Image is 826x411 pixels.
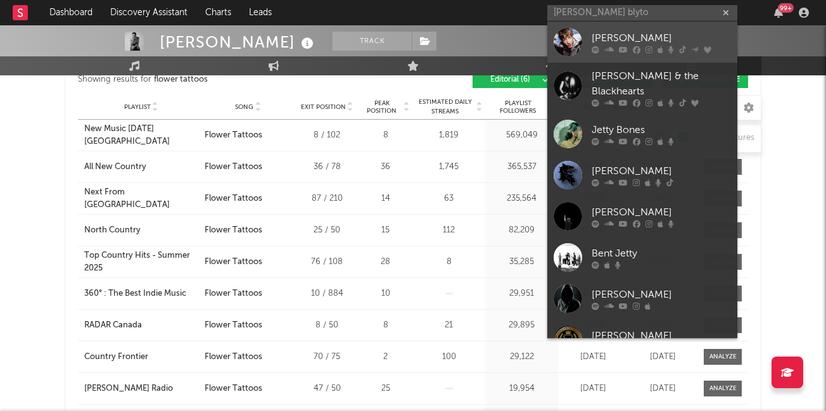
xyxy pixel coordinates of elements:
div: Flower Tattoos [205,193,262,205]
a: Next From [GEOGRAPHIC_DATA] [84,186,198,211]
div: 8 [362,129,409,142]
a: All New Country [84,161,198,174]
div: 8 [362,319,409,332]
div: Showing results for [78,71,413,88]
div: 21 [416,319,482,332]
div: 63 [416,193,482,205]
div: 99 + [778,3,794,13]
div: [PERSON_NAME] [592,328,731,343]
a: Flower Tattoos [205,193,292,205]
div: Top Country Hits - Summer 2025 [84,250,198,274]
div: 235,564 [488,193,555,205]
a: [PERSON_NAME] [547,196,737,237]
a: Country Frontier [84,351,198,364]
div: 1,745 [416,161,482,174]
span: Playlist [124,103,151,111]
a: Flower Tattoos [205,129,292,142]
span: Playlist Followers [488,99,547,115]
a: [PERSON_NAME] [547,319,737,360]
span: Exit Position [301,103,346,111]
a: Flower Tattoos [205,224,292,237]
span: Estimated Daily Streams [416,98,474,117]
a: Flower Tattoos [205,319,292,332]
div: [PERSON_NAME] Radio [84,383,173,395]
div: 25 [362,383,409,395]
a: Flower Tattoos [205,383,292,395]
div: [DATE] [561,383,625,395]
div: Flower Tattoos [205,129,262,142]
a: [PERSON_NAME] & the Blackhearts [547,63,737,113]
div: All New Country [84,161,146,174]
div: 2 [362,351,409,364]
div: 25 / 50 [298,224,355,237]
div: [DATE] [631,351,694,364]
div: Flower Tattoos [205,319,262,332]
a: Flower Tattoos [205,351,292,364]
a: Flower Tattoos [205,161,292,174]
div: Flower Tattoos [205,351,262,364]
div: [PERSON_NAME] [592,163,731,179]
div: Flower Tattoos [205,256,262,269]
div: New Music [DATE] [GEOGRAPHIC_DATA] [84,123,198,148]
div: 8 / 102 [298,129,355,142]
div: [PERSON_NAME] [160,32,317,53]
div: 8 / 50 [298,319,355,332]
a: Jetty Bones [547,113,737,155]
div: 8 [416,256,482,269]
a: RADAR Canada [84,319,198,332]
div: Flower Tattoos [205,161,262,174]
a: [PERSON_NAME] [547,22,737,63]
div: Jetty Bones [592,122,731,137]
a: Flower Tattoos [205,256,292,269]
div: [DATE] [561,351,625,364]
div: [PERSON_NAME] & the Blackhearts [592,69,731,99]
div: [PERSON_NAME] [592,205,731,220]
div: 10 [362,288,409,300]
div: 47 / 50 [298,383,355,395]
a: Flower Tattoos [205,288,292,300]
div: 28 [362,256,409,269]
div: 35,285 [488,256,555,269]
div: 100 [416,351,482,364]
div: 1,819 [416,129,482,142]
div: [DATE] [631,383,694,395]
div: 19,954 [488,383,555,395]
a: [PERSON_NAME] [547,278,737,319]
a: North Country [84,224,198,237]
a: [PERSON_NAME] Radio [84,383,198,395]
div: 29,951 [488,288,555,300]
div: [PERSON_NAME] [592,287,731,302]
span: Peak Position [362,99,402,115]
div: 82,209 [488,224,555,237]
div: 569,049 [488,129,555,142]
div: [PERSON_NAME] [592,30,731,46]
div: 87 / 210 [298,193,355,205]
button: 99+ [774,8,783,18]
div: Country Frontier [84,351,148,364]
span: Editorial ( 6 ) [481,76,539,84]
div: flower tattoos [154,72,208,87]
div: 112 [416,224,482,237]
div: Flower Tattoos [205,288,262,300]
div: Bent Jetty [592,246,731,261]
button: Track [333,32,412,51]
span: Song [235,103,253,111]
input: Search for artists [547,5,737,21]
div: Flower Tattoos [205,224,262,237]
div: Flower Tattoos [205,383,262,395]
div: 14 [362,193,409,205]
div: 76 / 108 [298,256,355,269]
div: 36 [362,161,409,174]
button: Editorial(6) [473,71,558,88]
div: 360° : The Best Indie Music [84,288,186,300]
div: RADAR Canada [84,319,142,332]
div: 70 / 75 [298,351,355,364]
div: North Country [84,224,141,237]
a: 360° : The Best Indie Music [84,288,198,300]
a: Bent Jetty [547,237,737,278]
div: 365,537 [488,161,555,174]
div: 15 [362,224,409,237]
div: 36 / 78 [298,161,355,174]
div: 29,895 [488,319,555,332]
